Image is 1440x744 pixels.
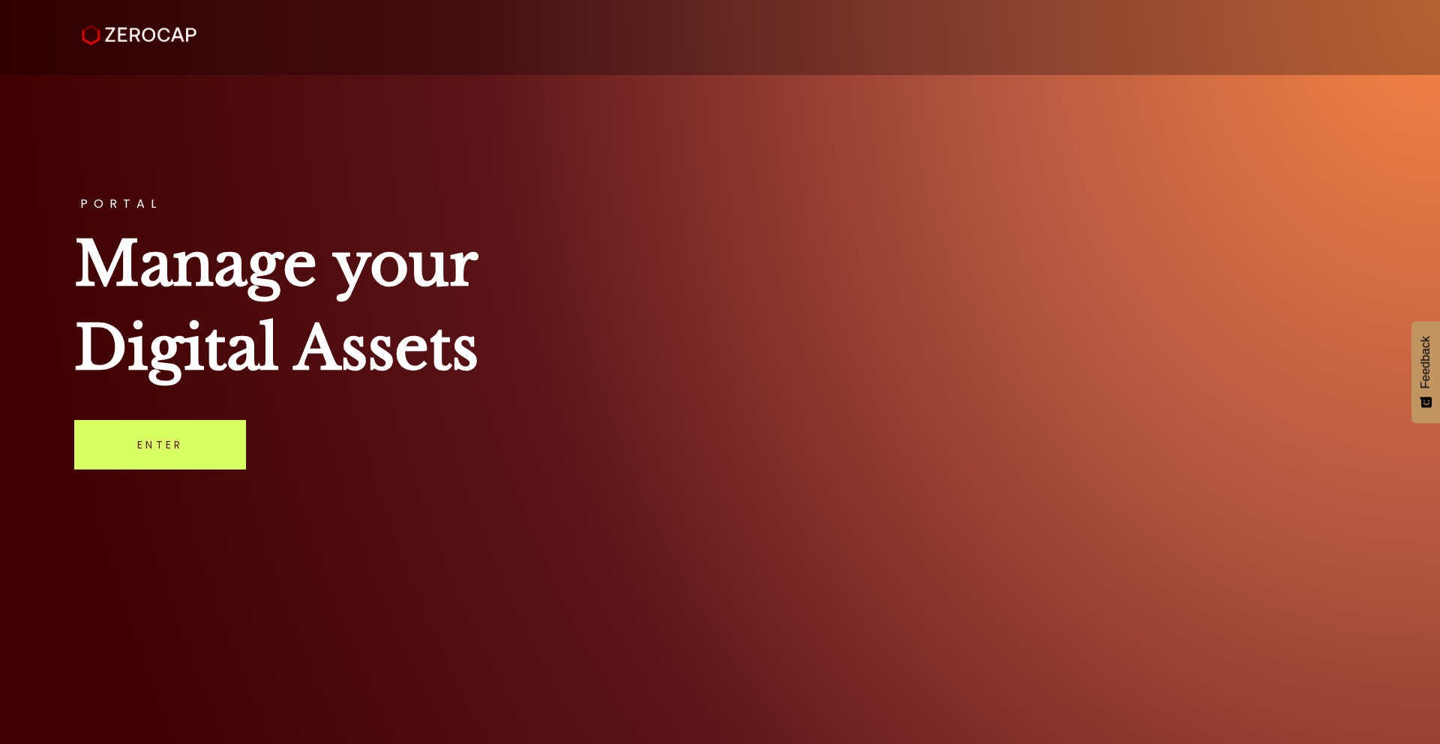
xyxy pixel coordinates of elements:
[1419,336,1432,388] span: Feedback
[1411,321,1440,423] button: Feedback - Show survey
[82,25,196,46] img: ZeroCap
[74,420,246,469] a: Enter
[74,222,1366,390] h1: Manage your Digital Assets
[74,198,1366,210] h3: PORTAL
